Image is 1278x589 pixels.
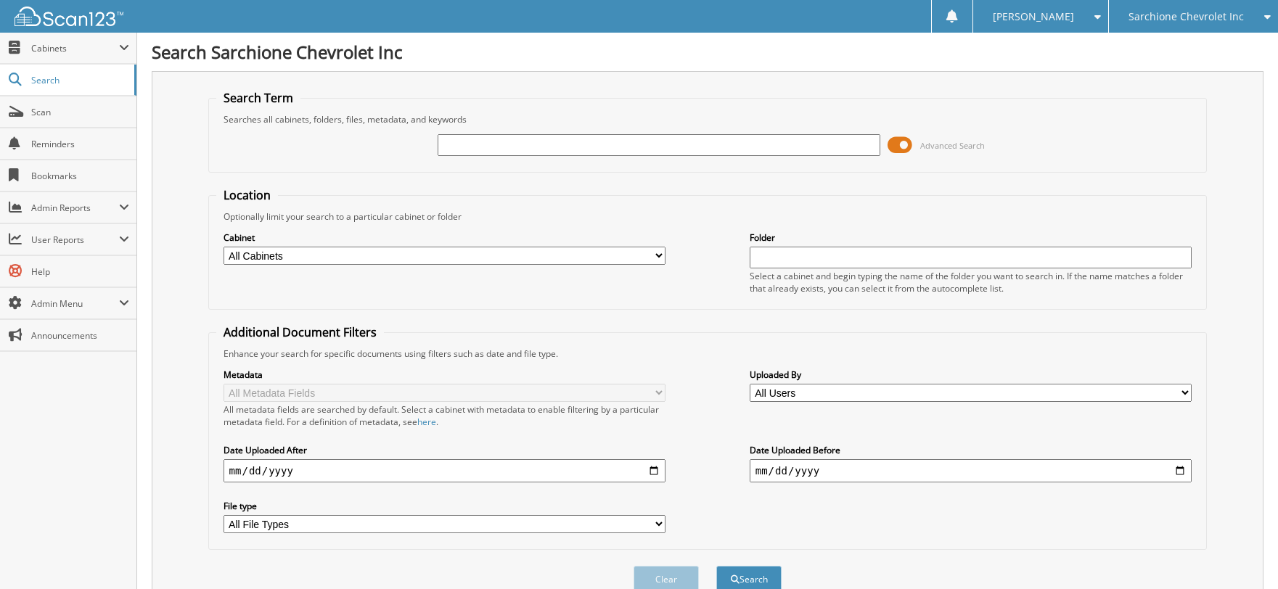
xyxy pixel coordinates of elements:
[31,74,127,86] span: Search
[31,106,129,118] span: Scan
[750,368,1192,381] label: Uploaded By
[31,170,129,182] span: Bookmarks
[216,210,1200,223] div: Optionally limit your search to a particular cabinet or folder
[31,234,119,246] span: User Reports
[224,368,666,381] label: Metadata
[1205,519,1278,589] iframe: Chat Widget
[216,90,300,106] legend: Search Term
[31,265,129,278] span: Help
[993,12,1074,21] span: [PERSON_NAME]
[216,324,384,340] legend: Additional Document Filters
[31,297,119,310] span: Admin Menu
[750,270,1192,294] div: Select a cabinet and begin typing the name of the folder you want to search in. If the name match...
[920,140,985,151] span: Advanced Search
[224,500,666,512] label: File type
[224,459,666,482] input: start
[417,416,436,428] a: here
[216,187,278,203] legend: Location
[15,7,123,26] img: scan123-logo-white.svg
[224,231,666,244] label: Cabinet
[750,231,1192,244] label: Folder
[216,113,1200,125] div: Searches all cabinets, folders, files, metadata, and keywords
[31,42,119,54] span: Cabinets
[224,444,666,456] label: Date Uploaded After
[750,459,1192,482] input: end
[31,138,129,150] span: Reminders
[224,403,666,428] div: All metadata fields are searched by default. Select a cabinet with metadata to enable filtering b...
[216,347,1200,360] div: Enhance your search for specific documents using filters such as date and file type.
[1129,12,1244,21] span: Sarchione Chevrolet Inc
[31,202,119,214] span: Admin Reports
[31,329,129,342] span: Announcements
[152,40,1263,64] h1: Search Sarchione Chevrolet Inc
[750,444,1192,456] label: Date Uploaded Before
